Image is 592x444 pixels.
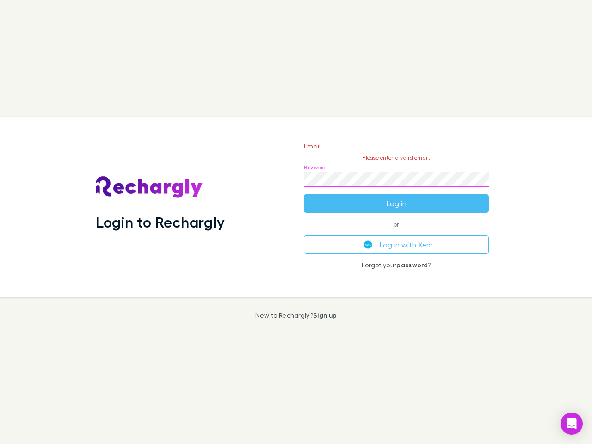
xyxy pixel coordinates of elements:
[304,164,326,171] label: Password
[304,154,489,161] p: Please enter a valid email.
[304,235,489,254] button: Log in with Xero
[96,213,225,231] h1: Login to Rechargly
[304,194,489,213] button: Log in
[561,413,583,435] div: Open Intercom Messenger
[304,261,489,269] p: Forgot your ?
[396,261,428,269] a: password
[96,176,203,198] img: Rechargly's Logo
[313,311,337,319] a: Sign up
[364,240,372,249] img: Xero's logo
[255,312,337,319] p: New to Rechargly?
